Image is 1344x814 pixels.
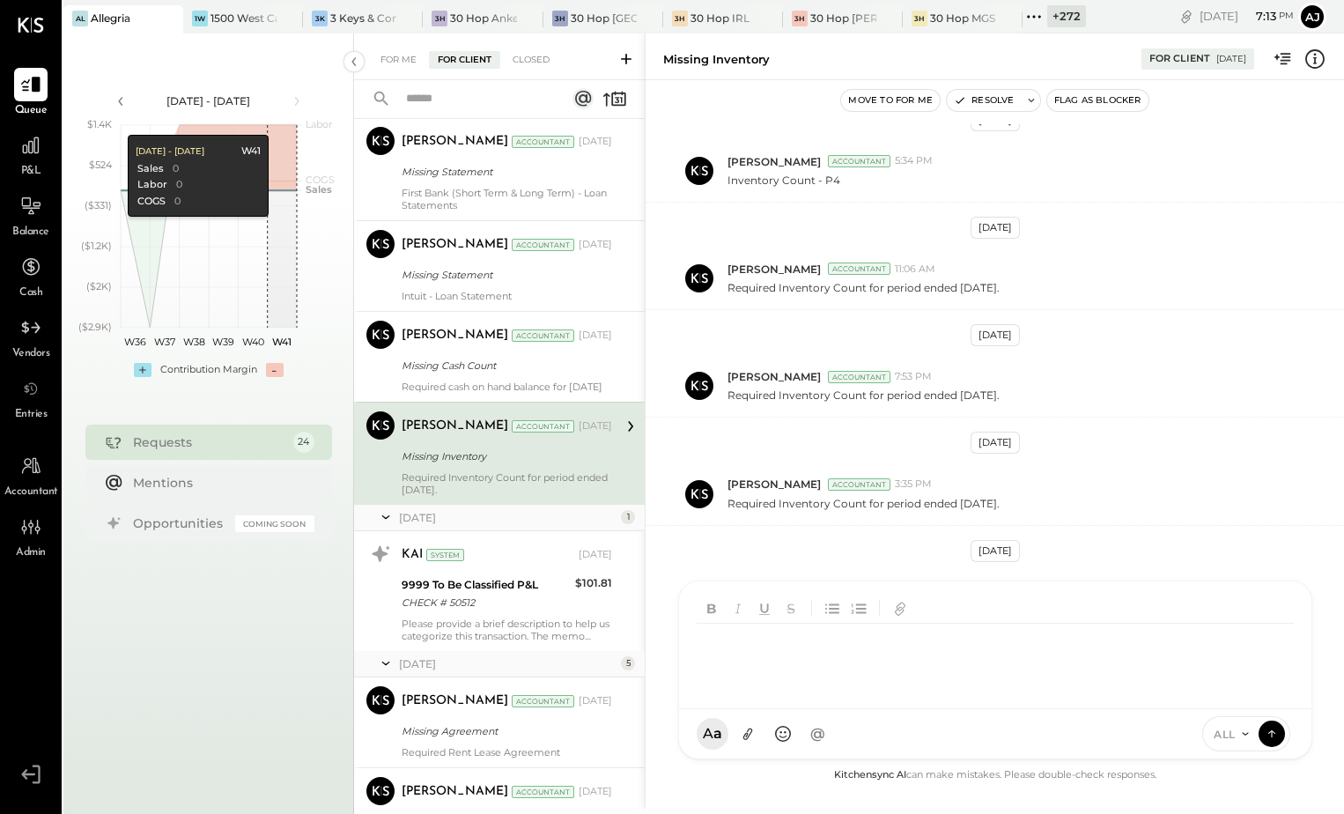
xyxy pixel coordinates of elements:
a: Queue [1,68,61,119]
div: [DATE] - [DATE] [135,145,203,158]
div: Coming Soon [235,515,314,532]
div: [DATE] [971,432,1020,454]
div: [DATE] [579,548,612,562]
button: Ordered List [847,596,870,620]
div: 3K [312,11,328,26]
div: [PERSON_NAME] [402,418,508,435]
div: Accountant [512,136,574,148]
div: 3H [432,11,447,26]
a: Cash [1,250,61,301]
div: 30 Hop [GEOGRAPHIC_DATA] [571,11,637,26]
div: copy link [1178,7,1195,26]
div: [PERSON_NAME] [402,236,508,254]
div: [DATE] [579,238,612,252]
div: Intuit - Loan Statement [402,290,612,302]
a: Accountant [1,449,61,500]
div: 3H [792,11,808,26]
a: Vendors [1,311,61,362]
text: Sales [306,183,332,196]
div: - [266,363,284,377]
button: Add URL [889,596,912,620]
a: P&L [1,129,61,180]
div: [PERSON_NAME] [402,692,508,710]
div: For Client [1149,52,1210,66]
text: Labor [306,118,332,130]
button: Bold [700,596,723,620]
span: Admin [16,545,46,561]
button: @ [802,718,834,750]
div: [PERSON_NAME] [402,783,508,801]
div: 3H [912,11,927,26]
div: [DATE] [1200,8,1294,25]
div: Accountant [512,786,574,798]
button: Aj [1298,3,1326,31]
div: Accountant [512,695,574,707]
div: 9999 To Be Classified P&L [402,576,570,594]
div: Sales [137,162,163,176]
text: ($1.2K) [81,240,112,252]
div: Missing Agreement [402,722,607,740]
span: Entries [15,407,48,423]
div: [DATE] [399,510,617,525]
div: 3H [672,11,688,26]
div: [PERSON_NAME] [402,327,508,344]
div: For Me [372,51,425,69]
div: [DATE] - [DATE] [134,93,284,108]
div: Accountant [828,371,890,383]
button: Italic [727,596,750,620]
div: Required Rent Lease Agreement [402,746,612,758]
div: 1W [192,11,208,26]
text: W40 [241,336,263,348]
div: [DATE] [971,324,1020,346]
div: Missing Inventory [402,448,607,465]
text: $1.4K [87,118,112,130]
button: Move to for me [841,90,940,111]
a: Entries [1,372,61,423]
div: Required Inventory Count for period ended [DATE]. [402,471,612,496]
span: Queue [15,103,48,119]
div: 1500 West Capital LP [210,11,277,26]
div: First Bank (Short Term & Long Term) - Loan Statements [402,187,612,211]
button: Aa [697,718,728,750]
div: Accountant [828,263,890,275]
div: [DATE] [579,419,612,433]
div: Missing Statement [402,266,607,284]
text: W37 [154,336,175,348]
text: COGS [306,174,335,186]
span: a [713,725,722,743]
div: [DATE] [579,329,612,343]
div: KAI [402,546,423,564]
span: 3:35 PM [895,477,932,492]
text: W39 [212,336,234,348]
div: 30 Hop MGS [930,11,995,26]
div: Closed [504,51,558,69]
span: Cash [19,285,42,301]
div: 0 [172,162,178,176]
div: [PERSON_NAME] [402,133,508,151]
button: Flag as Blocker [1047,90,1148,111]
div: [DATE] [579,785,612,799]
div: Accountant [512,420,574,433]
div: 0 [175,178,181,192]
span: Vendors [12,346,50,362]
p: Required Inventory Count for period ended [DATE]. [727,496,1000,511]
div: Opportunities [133,514,226,532]
text: ($2.9K) [78,321,112,333]
text: ($331) [85,199,112,211]
div: [DATE] [971,217,1020,239]
p: Inventory Count - P4 [727,173,840,188]
button: Resolve [947,90,1021,111]
text: $524 [89,159,113,171]
span: P&L [21,164,41,180]
div: COGS [137,195,165,209]
span: [PERSON_NAME] [727,477,821,492]
button: Underline [753,596,776,620]
div: Missing Statement [402,163,607,181]
div: [DATE] [579,694,612,708]
button: Unordered List [821,596,844,620]
div: Contribution Margin [160,363,257,377]
span: Balance [12,225,49,240]
span: [PERSON_NAME] [727,154,821,169]
div: Requests [133,433,284,451]
div: W41 [240,144,260,159]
